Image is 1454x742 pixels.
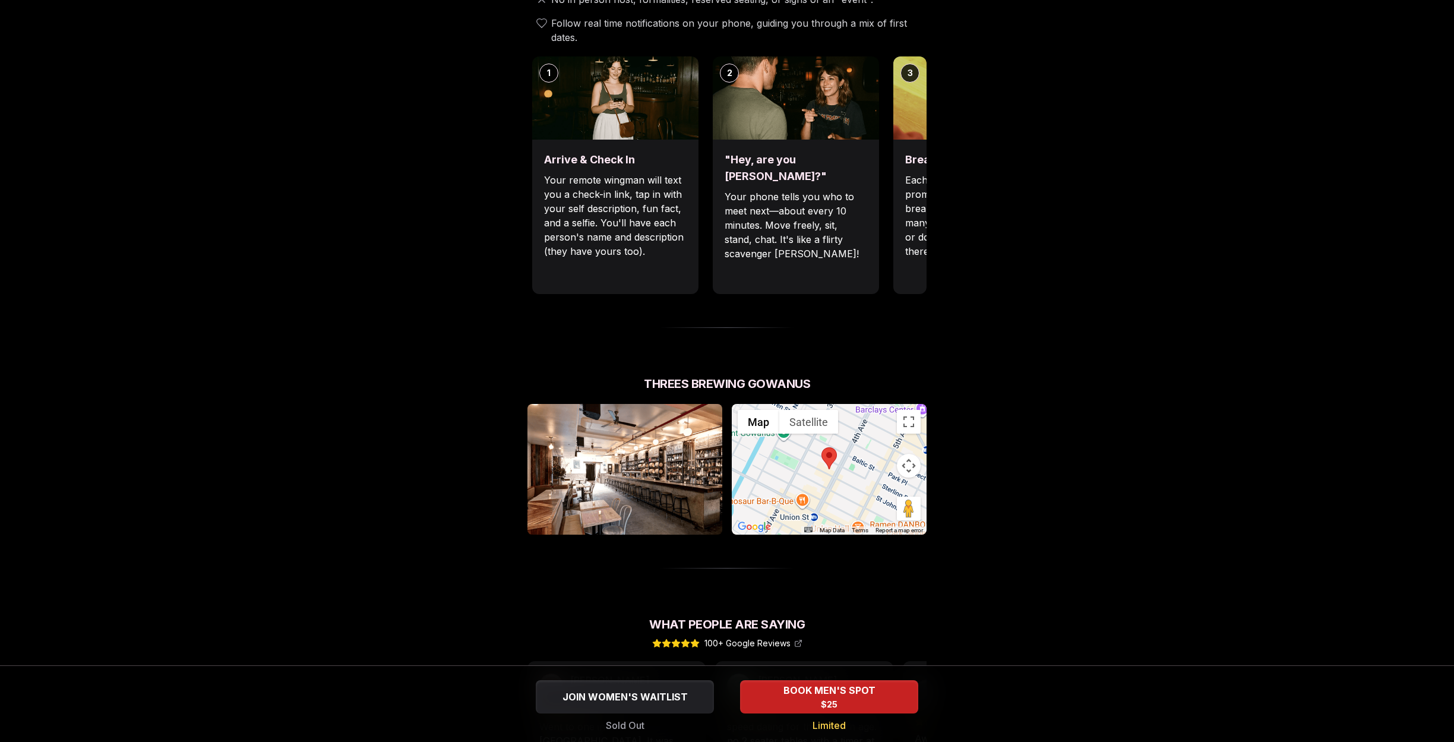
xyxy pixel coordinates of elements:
button: Show satellite imagery [779,410,838,434]
span: Follow real time notifications on your phone, guiding you through a mix of first dates. [551,16,922,45]
a: Terms [852,527,868,533]
p: Each date will have new convo prompts on screen to help break the ice. Cycle through as many as y... [905,173,1048,258]
a: 100+ Google Reviews [652,637,802,649]
button: Toggle fullscreen view [897,410,921,434]
span: Sold Out [606,718,644,732]
span: JOIN WOMEN'S WAITLIST [560,690,690,704]
p: Your remote wingman will text you a check-in link, tap in with your self description, fun fact, a... [544,173,687,258]
img: Google [735,519,774,535]
img: Arrive & Check In [532,56,698,140]
h2: Threes Brewing Gowanus [527,375,927,392]
span: BOOK MEN'S SPOT [781,683,878,697]
h3: Arrive & Check In [544,151,687,168]
button: Keyboard shortcuts [804,527,813,532]
span: $25 [821,699,837,711]
div: 2 [720,64,739,83]
img: Break the ice with prompts [893,56,1060,140]
button: BOOK MEN'S SPOT - Limited [740,680,918,713]
a: Report a map error [875,527,923,533]
button: JOIN WOMEN'S WAITLIST - Sold Out [536,680,714,713]
button: Drag Pegman onto the map to open Street View [897,497,921,520]
h2: What People Are Saying [527,616,927,633]
span: 100+ Google Reviews [704,637,802,649]
h3: Break the ice with prompts [905,151,1048,168]
button: Show street map [738,410,779,434]
button: Map camera controls [897,454,921,478]
a: Open this area in Google Maps (opens a new window) [735,519,774,535]
p: Your phone tells you who to meet next—about every 10 minutes. Move freely, sit, stand, chat. It's... [725,190,867,261]
img: Threes Brewing Gowanus [527,404,722,535]
h3: "Hey, are you [PERSON_NAME]?" [725,151,867,185]
span: Limited [813,718,846,732]
button: Map Data [820,526,845,535]
div: 1 [539,64,558,83]
img: "Hey, are you Max?" [713,56,879,140]
div: 3 [900,64,919,83]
